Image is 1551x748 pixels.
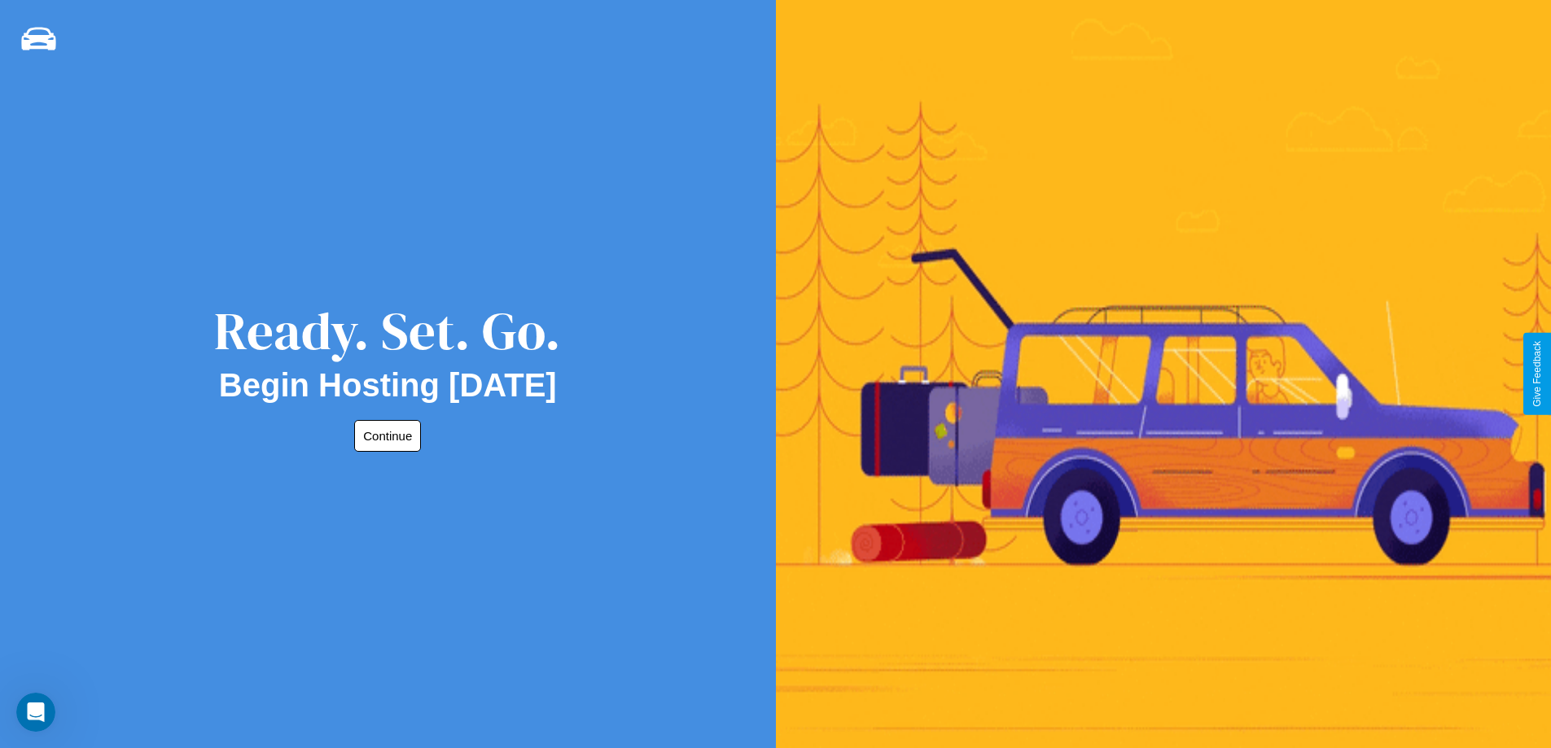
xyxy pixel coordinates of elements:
button: Continue [354,420,421,452]
div: Ready. Set. Go. [214,295,561,367]
div: Give Feedback [1531,341,1543,407]
h2: Begin Hosting [DATE] [219,367,557,404]
iframe: Intercom live chat [16,693,55,732]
